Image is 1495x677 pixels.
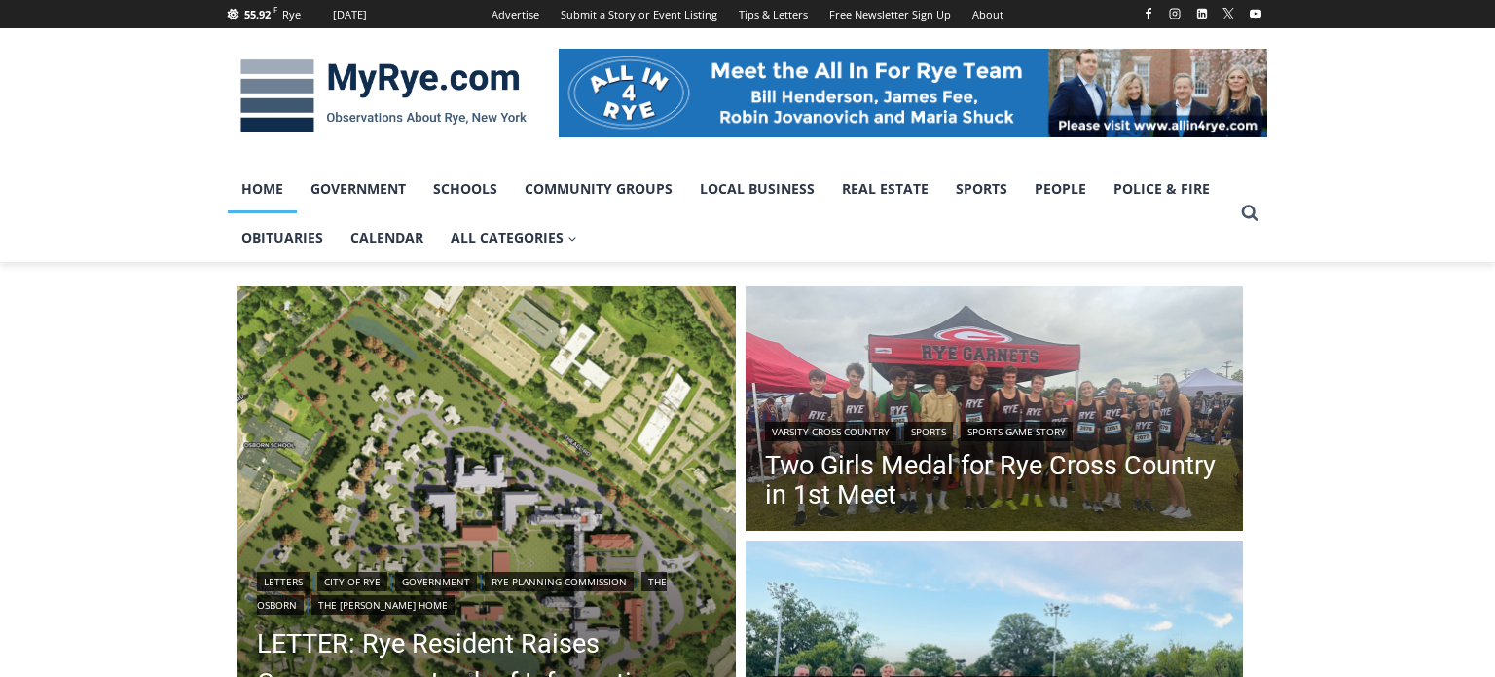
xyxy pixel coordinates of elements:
[228,213,337,262] a: Obituaries
[395,572,477,591] a: Government
[942,165,1021,213] a: Sports
[746,286,1244,536] img: (PHOTO: The Rye Varsity Cross Country team after their first meet on Saturday, September 6, 2025....
[333,6,367,23] div: [DATE]
[765,422,896,441] a: Varsity Cross Country
[686,165,828,213] a: Local Business
[559,49,1267,136] img: All in for Rye
[746,286,1244,536] a: Read More Two Girls Medal for Rye Cross Country in 1st Meet
[1217,2,1240,25] a: X
[273,4,277,15] span: F
[419,165,511,213] a: Schools
[437,213,591,262] a: All Categories
[1021,165,1100,213] a: People
[1163,2,1186,25] a: Instagram
[765,451,1224,509] a: Two Girls Medal for Rye Cross Country in 1st Meet
[257,568,716,615] div: | | | | |
[765,418,1224,441] div: | |
[485,572,634,591] a: Rye Planning Commission
[317,572,387,591] a: City of Rye
[228,165,297,213] a: Home
[1232,196,1267,231] button: View Search Form
[1137,2,1160,25] a: Facebook
[257,572,310,591] a: Letters
[282,6,301,23] div: Rye
[1190,2,1214,25] a: Linkedin
[228,165,1232,263] nav: Primary Navigation
[337,213,437,262] a: Calendar
[451,227,577,248] span: All Categories
[961,422,1073,441] a: Sports Game Story
[828,165,942,213] a: Real Estate
[904,422,953,441] a: Sports
[511,165,686,213] a: Community Groups
[311,595,455,615] a: The [PERSON_NAME] Home
[1100,165,1223,213] a: Police & Fire
[1244,2,1267,25] a: YouTube
[244,7,271,21] span: 55.92
[228,46,539,147] img: MyRye.com
[297,165,419,213] a: Government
